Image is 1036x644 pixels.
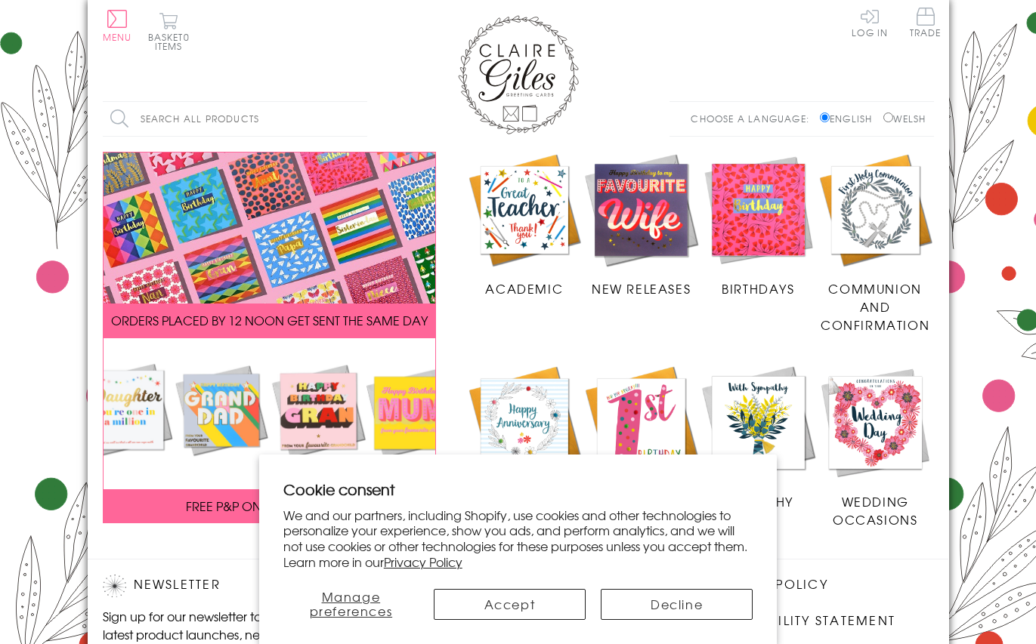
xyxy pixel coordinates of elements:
label: Welsh [883,112,926,125]
a: Birthdays [700,152,817,298]
span: FREE P&P ON ALL UK ORDERS [186,497,352,515]
a: Privacy Policy [384,553,462,571]
a: Wedding Occasions [817,364,934,528]
span: Birthdays [722,279,794,297]
button: Menu [103,10,132,42]
h2: Newsletter [103,575,360,597]
p: We and our partners, including Shopify, use cookies and other technologies to personalize your ex... [283,507,753,570]
h2: Cookie consent [283,479,753,500]
img: Claire Giles Greetings Cards [458,15,579,134]
p: Choose a language: [691,112,817,125]
span: Trade [910,8,942,37]
span: New Releases [592,279,691,297]
span: Academic [485,279,563,297]
a: Academic [466,152,583,298]
a: Communion and Confirmation [817,152,934,334]
span: Menu [103,30,132,44]
a: New Releases [583,152,700,298]
span: Wedding Occasions [833,492,917,528]
span: Manage preferences [310,587,393,620]
a: Anniversary [466,364,583,510]
a: Trade [910,8,942,40]
label: English [820,112,880,125]
input: English [820,112,830,122]
a: Log In [852,8,888,37]
button: Basket0 items [148,12,190,51]
input: Welsh [883,112,893,122]
input: Search [352,102,367,136]
span: Communion and Confirmation [821,279,929,334]
a: Accessibility Statement [707,611,895,631]
input: Search all products [103,102,367,136]
a: Sympathy [700,364,817,510]
button: Accept [434,589,586,620]
button: Manage preferences [283,589,419,620]
span: ORDERS PLACED BY 12 NOON GET SENT THE SAME DAY [111,311,428,329]
span: 0 items [155,30,190,53]
button: Decline [601,589,753,620]
a: Age Cards [583,364,700,510]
